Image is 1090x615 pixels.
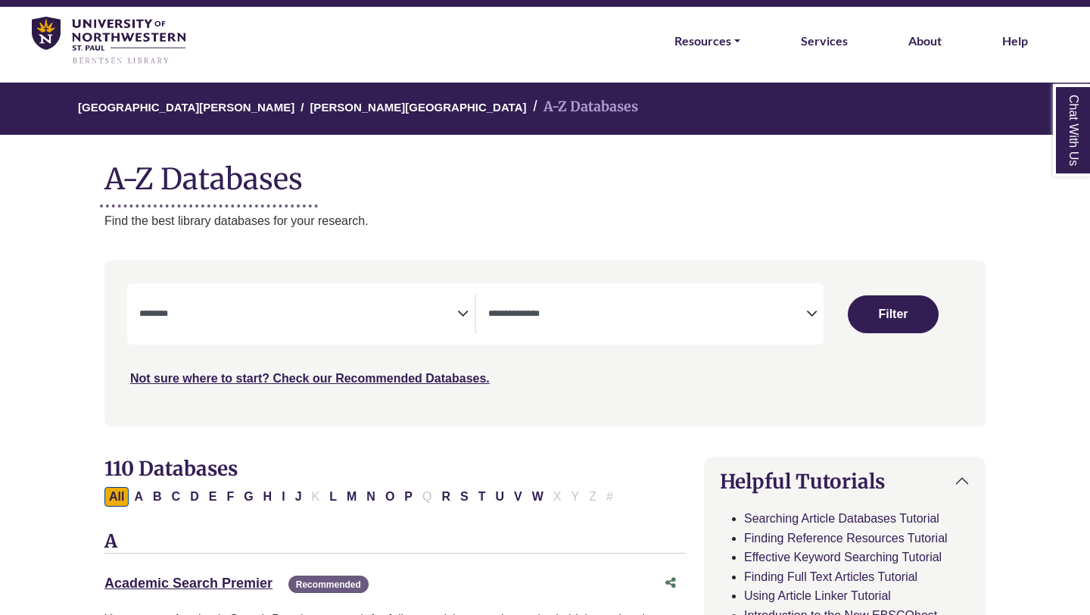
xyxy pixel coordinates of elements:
[167,487,185,507] button: Filter Results C
[259,487,277,507] button: Filter Results H
[744,512,939,525] a: Searching Article Databases Tutorial
[104,531,686,554] h3: A
[744,589,891,602] a: Using Article Linker Tutorial
[674,31,740,51] a: Resources
[130,372,490,385] a: Not sure where to start? Check our Recommended Databases.
[848,295,939,333] button: Submit for Search Results
[801,31,848,51] a: Services
[104,261,986,426] nav: Search filters
[185,487,204,507] button: Filter Results D
[490,487,509,507] button: Filter Results U
[78,98,294,114] a: [GEOGRAPHIC_DATA][PERSON_NAME]
[509,487,527,507] button: Filter Results V
[104,576,272,591] a: Academic Search Premier
[744,532,948,545] a: Finding Reference Resources Tutorial
[104,456,238,481] span: 110 Databases
[381,487,399,507] button: Filter Results O
[204,487,222,507] button: Filter Results E
[342,487,361,507] button: Filter Results M
[139,309,457,321] textarea: Search
[908,31,942,51] a: About
[528,487,548,507] button: Filter Results W
[291,487,307,507] button: Filter Results J
[104,211,986,231] p: Find the best library databases for your research.
[148,487,167,507] button: Filter Results B
[527,96,638,118] li: A-Z Databases
[277,487,289,507] button: Filter Results I
[239,487,257,507] button: Filter Results G
[222,487,238,507] button: Filter Results F
[104,150,986,196] h1: A-Z Databases
[288,576,369,593] span: Recommended
[310,98,526,114] a: [PERSON_NAME][GEOGRAPHIC_DATA]
[325,487,341,507] button: Filter Results L
[456,487,473,507] button: Filter Results S
[474,487,490,507] button: Filter Results T
[656,569,686,598] button: Share this database
[705,457,985,505] button: Helpful Tutorials
[744,551,942,563] a: Effective Keyword Searching Tutorial
[400,487,417,507] button: Filter Results P
[32,17,185,66] img: library_home
[437,487,455,507] button: Filter Results R
[104,83,986,135] nav: breadcrumb
[1002,31,1028,51] a: Help
[129,487,148,507] button: Filter Results A
[488,309,806,321] textarea: Search
[104,487,129,507] button: All
[744,570,917,583] a: Finding Full Text Articles Tutorial
[104,489,619,502] div: Alpha-list to filter by first letter of database name
[362,487,380,507] button: Filter Results N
